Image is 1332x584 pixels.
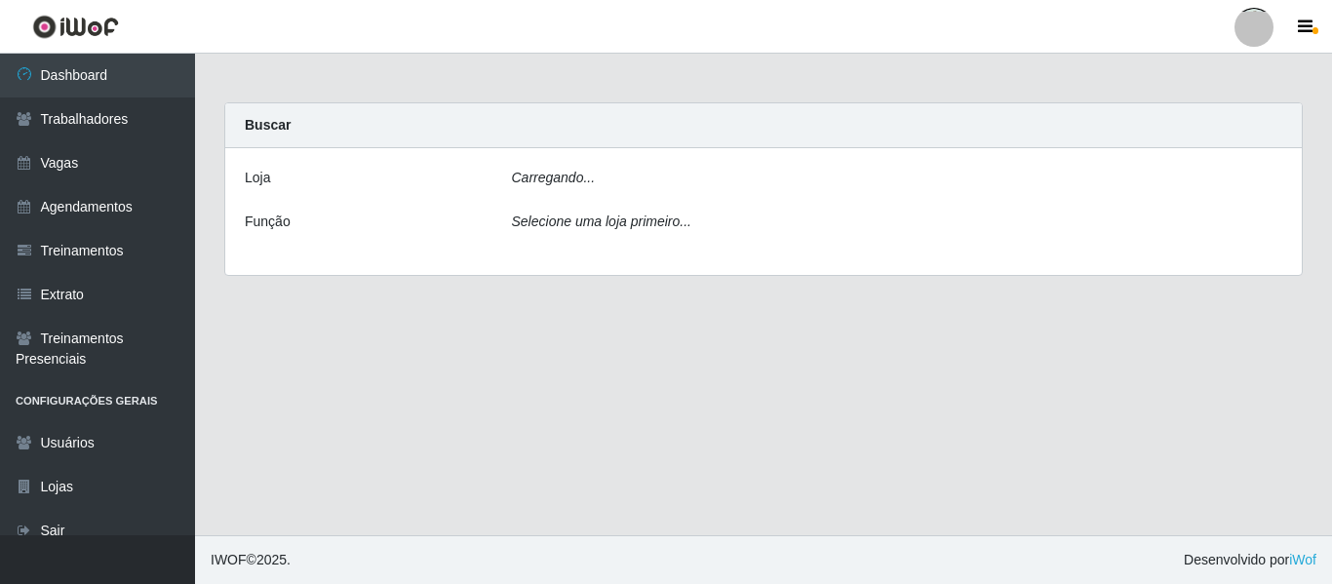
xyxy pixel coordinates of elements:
span: IWOF [211,552,247,567]
img: CoreUI Logo [32,15,119,39]
label: Loja [245,168,270,188]
i: Selecione uma loja primeiro... [512,214,691,229]
span: Desenvolvido por [1184,550,1316,570]
a: iWof [1289,552,1316,567]
span: © 2025 . [211,550,291,570]
strong: Buscar [245,117,291,133]
i: Carregando... [512,170,596,185]
label: Função [245,212,291,232]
